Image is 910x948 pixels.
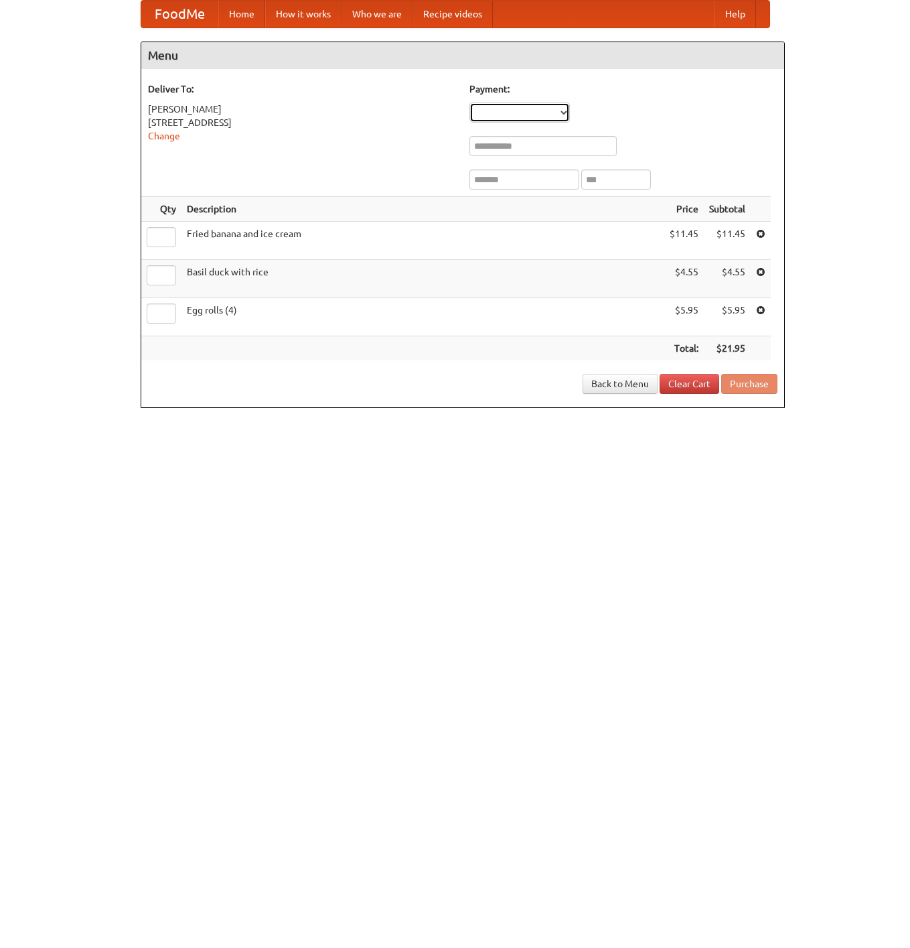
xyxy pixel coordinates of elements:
[218,1,265,27] a: Home
[664,222,704,260] td: $11.45
[265,1,342,27] a: How it works
[714,1,756,27] a: Help
[148,103,456,116] div: [PERSON_NAME]
[148,116,456,129] div: [STREET_ADDRESS]
[664,298,704,336] td: $5.95
[181,197,664,222] th: Description
[141,197,181,222] th: Qty
[181,222,664,260] td: Fried banana and ice cream
[664,197,704,222] th: Price
[148,82,456,96] h5: Deliver To:
[181,298,664,336] td: Egg rolls (4)
[412,1,493,27] a: Recipe videos
[181,260,664,298] td: Basil duck with rice
[342,1,412,27] a: Who we are
[721,374,777,394] button: Purchase
[704,298,751,336] td: $5.95
[141,42,784,69] h4: Menu
[660,374,719,394] a: Clear Cart
[664,260,704,298] td: $4.55
[704,222,751,260] td: $11.45
[704,260,751,298] td: $4.55
[148,131,180,141] a: Change
[141,1,218,27] a: FoodMe
[664,336,704,361] th: Total:
[583,374,658,394] a: Back to Menu
[704,197,751,222] th: Subtotal
[469,82,777,96] h5: Payment:
[704,336,751,361] th: $21.95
